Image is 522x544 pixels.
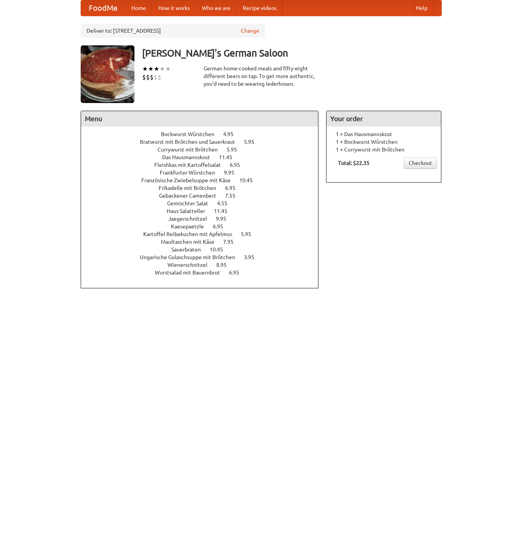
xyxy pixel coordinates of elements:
li: ★ [159,65,165,73]
a: Jaegerschnitzel 9.95 [168,216,240,222]
span: 11.45 [219,154,240,160]
a: Ungarische Gulaschsuppe mit Brötchen 3.95 [140,254,268,260]
h4: Menu [81,111,318,126]
li: ★ [142,65,148,73]
span: 5.95 [244,139,262,145]
span: Ungarische Gulaschsuppe mit Brötchen [140,254,243,260]
span: 9.95 [224,170,242,176]
li: ★ [154,65,159,73]
a: Das Hausmannskost 11.45 [162,154,247,160]
a: Recipe videos [237,0,283,16]
a: FoodMe [81,0,125,16]
span: 6.95 [225,185,243,191]
li: $ [154,73,157,82]
img: angular.jpg [81,45,134,103]
a: Haus Salatteller 11.45 [167,208,242,214]
span: Das Hausmannskost [162,154,218,160]
span: 7.95 [223,239,241,245]
a: Bockwurst Würstchen 4.95 [161,131,248,137]
a: Bratwurst mit Brötchen und Sauerkraut 5.95 [140,139,268,145]
a: Wienerschnitzel 8.95 [167,262,241,268]
span: Kaesepaetzle [171,223,212,230]
span: Gemischter Salat [167,200,216,206]
li: $ [142,73,146,82]
span: 3.95 [244,254,262,260]
span: 4.55 [217,200,235,206]
a: Who we are [196,0,237,16]
span: 9.95 [216,216,234,222]
span: 6.95 [230,162,248,168]
a: Home [125,0,152,16]
span: Frikadelle mit Brötchen [159,185,224,191]
span: 5.95 [241,231,259,237]
span: Jaegerschnitzel [168,216,215,222]
h3: [PERSON_NAME]'s German Saloon [142,45,442,61]
h4: Your order [326,111,441,126]
a: Frikadelle mit Brötchen 6.95 [159,185,250,191]
li: $ [146,73,150,82]
a: Currywurst mit Brötchen 5.95 [157,146,251,153]
a: Fleishkas mit Kartoffelsalat 6.95 [154,162,254,168]
span: Bratwurst mit Brötchen und Sauerkraut [140,139,243,145]
span: Haus Salatteller [167,208,213,214]
span: Bockwurst Würstchen [161,131,222,137]
a: Kartoffel Reibekuchen mit Apfelmus 5.95 [143,231,265,237]
span: 10.45 [239,177,260,183]
a: Französische Zwiebelsuppe mit Käse 10.45 [141,177,267,183]
a: Frankfurter Würstchen 9.95 [160,170,249,176]
a: Change [241,27,259,35]
span: Kartoffel Reibekuchen mit Apfelmus [143,231,240,237]
li: ★ [148,65,154,73]
span: Französische Zwiebelsuppe mit Käse [141,177,238,183]
span: 8.95 [216,262,234,268]
span: Maultaschen mit Käse [161,239,222,245]
span: 6.95 [213,223,231,230]
a: Wurstsalad mit Bauernbrot 6.95 [155,270,254,276]
span: 5.95 [227,146,245,153]
a: Sauerbraten 10.45 [171,246,237,253]
span: Wienerschnitzel [167,262,215,268]
li: 1 × Currywurst mit Brötchen [330,146,437,153]
span: 6.95 [229,270,247,276]
a: Kaesepaetzle 6.95 [171,223,237,230]
div: Deliver to: [STREET_ADDRESS] [81,24,265,38]
span: Frankfurter Würstchen [160,170,223,176]
span: Gebackener Camenbert [159,193,224,199]
span: 10.45 [210,246,231,253]
div: German home-cooked meals and fifty-eight different beers on tap. To get more authentic, you'd nee... [204,65,319,88]
li: $ [157,73,161,82]
b: Total: $22.35 [338,160,370,166]
span: Currywurst mit Brötchen [157,146,225,153]
li: $ [150,73,154,82]
a: How it works [152,0,196,16]
li: 1 × Bockwurst Würstchen [330,138,437,146]
li: 1 × Das Hausmannskost [330,130,437,138]
span: Wurstsalad mit Bauernbrot [155,270,228,276]
a: Maultaschen mit Käse 7.95 [161,239,248,245]
li: ★ [165,65,171,73]
a: Checkout [404,157,437,169]
span: 7.55 [225,193,243,199]
a: Gemischter Salat 4.55 [167,200,242,206]
span: 11.45 [214,208,235,214]
a: Gebackener Camenbert 7.55 [159,193,250,199]
a: Help [410,0,434,16]
span: 4.95 [223,131,241,137]
span: Sauerbraten [171,246,209,253]
span: Fleishkas mit Kartoffelsalat [154,162,229,168]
